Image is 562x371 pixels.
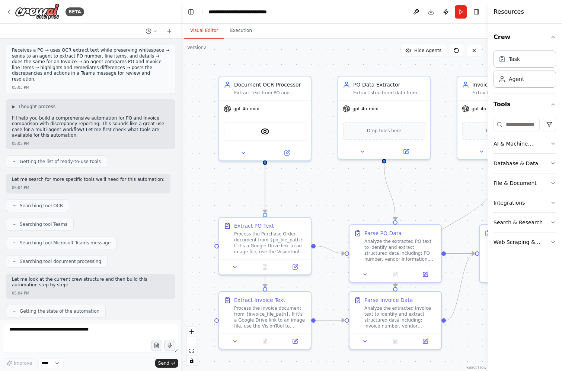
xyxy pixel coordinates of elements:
[446,250,475,257] g: Edge from 532ac2e5-e774-42ff-9095-443c39d19c63 to 816e694c-111a-486c-acbc-cee5c8f8048d
[380,270,411,279] button: No output available
[494,27,556,48] button: Crew
[353,90,425,96] div: Extract structured data from Purchase Order text including PO number, vendor details, line items ...
[494,219,543,226] div: Search & Research
[20,159,101,165] span: Getting the list of ready-to-use tools
[349,224,442,283] div: Parse PO DataAnalyze the extracted PO text to identify and extract structured data including: PO ...
[364,296,413,304] div: Parse Invoice Data
[349,291,442,349] div: Parse Invoice DataAnalyze the extracted Invoice text to identify and extract structured data incl...
[187,327,197,365] div: React Flow controls
[414,48,441,53] span: Hide Agents
[143,27,160,36] button: Switch to previous chat
[364,305,437,329] div: Analyze the extracted Invoice text to identify and extract structured data including: invoice num...
[158,360,169,366] span: Send
[12,48,169,82] p: Receives a PO → uses OCR extract text while preserving whitespace → sends to an agent to extract ...
[234,231,306,255] div: Process the Purchase Order document from {po_file_path}. If it's a Google Drive link to an image ...
[494,134,556,153] button: AI & Machine Learning
[12,177,165,183] p: Let me search for more specific tools we'll need for this automation:
[494,160,538,167] div: Database & Data
[494,238,550,246] div: Web Scraping & Browsing
[15,3,60,20] img: Logo
[364,238,437,262] div: Analyze the extracted PO text to identify and extract structured data including: PO number, vendo...
[494,193,556,212] button: Integrations
[234,90,306,96] div: Extract text from PO and Invoice documents (including image files) using OCR while preserving for...
[509,75,524,83] div: Agent
[494,199,525,206] div: Integrations
[249,337,281,346] button: No output available
[218,291,312,349] div: Extract Invoice TextProcess the Invoice document from {invoice_file_path}. If it's a Google Drive...
[66,7,84,16] div: BETA
[316,243,345,257] g: Edge from 60f6a43d-58e1-47c3-b9c9-2c3d5620344b to 532ac2e5-e774-42ff-9095-443c39d19c63
[12,290,29,296] div: 05:04 PM
[164,340,175,351] button: Click to speak your automation idea
[494,140,550,147] div: AI & Machine Learning
[446,250,475,324] g: Edge from f2d6cc87-6009-4848-8ae4-279415ad7bca to 816e694c-111a-486c-acbc-cee5c8f8048d
[401,45,446,56] button: Hide Agents
[494,48,556,94] div: Crew
[186,7,196,17] button: Hide left sidebar
[12,277,169,288] p: Let me look at the current crew structure and then build this automation step by step:
[494,94,556,115] button: Tools
[380,337,411,346] button: No output available
[494,115,556,258] div: Tools
[266,149,308,157] button: Open in side panel
[509,55,520,63] div: Task
[155,359,178,368] button: Send
[187,346,197,356] button: fit view
[282,263,308,271] button: Open in side panel
[364,230,402,237] div: Parse PO Data
[316,317,345,324] g: Edge from 6e3f99e4-6810-4c3d-8301-911c76881c59 to f2d6cc87-6009-4848-8ae4-279415ad7bca
[249,263,281,271] button: No output available
[218,217,312,275] div: Extract PO TextProcess the Purchase Order document from {po_file_path}. If it's a Google Drive li...
[12,185,29,191] div: 05:04 PM
[380,163,399,220] g: Edge from 679b2f06-1824-4d06-841d-9888954cfb7a to 532ac2e5-e774-42ff-9095-443c39d19c63
[282,337,308,346] button: Open in side panel
[12,115,169,139] p: I'll help you build a comprehensive automation for PO and Invoice comparison with discrepancy rep...
[12,104,15,110] span: ▶
[367,127,402,134] span: Drop tools here
[494,7,524,16] h4: Resources
[187,356,197,365] button: toggle interactivity
[224,23,258,39] button: Execution
[338,76,431,160] div: PO Data ExtractorExtract structured data from Purchase Order text including PO number, vendor det...
[234,296,285,304] div: Extract Invoice Text
[20,221,67,227] span: Searching tool Teams
[494,179,537,187] div: File & Document
[385,147,427,156] button: Open in side panel
[187,45,207,51] div: Version 2
[392,163,507,287] g: Edge from 582472d9-bd74-43ed-8e4e-d7c84606dbd7 to f2d6cc87-6009-4848-8ae4-279415ad7bca
[208,8,267,16] nav: breadcrumb
[3,358,35,368] button: Improve
[472,106,498,112] span: gpt-4o-mini
[20,308,99,314] span: Getting the state of the automation
[163,27,175,36] button: Start a new chat
[234,81,306,88] div: Document OCR Processor
[494,232,556,252] button: Web Scraping & Browsing
[12,85,29,90] div: 05:03 PM
[471,7,482,17] button: Hide right sidebar
[457,76,550,160] div: Invoice Data ExtractorExtract structured data from Invoice text including invoice number, vendor ...
[151,340,162,351] button: Upload files
[466,365,486,370] a: React Flow attribution
[234,222,274,230] div: Extract PO Text
[472,90,545,96] div: Extract structured data from Invoice text including invoice number, vendor details, line items wi...
[472,81,545,88] div: Invoice Data Extractor
[12,104,55,110] button: ▶Thought process
[353,81,425,88] div: PO Data Extractor
[412,270,438,279] button: Open in side panel
[234,305,306,329] div: Process the Invoice document from {invoice_file_path}. If it's a Google Drive link to an image fi...
[352,106,379,112] span: gpt-4o-mini
[14,360,32,366] span: Improve
[187,327,197,336] button: zoom in
[494,213,556,232] button: Search & Research
[187,336,197,346] button: zoom out
[233,106,259,112] span: gpt-4o-mini
[20,258,101,264] span: Searching tool document processing
[20,240,111,246] span: Searching tool Microsoft Teams message
[261,165,269,287] g: Edge from 03bca7e9-778c-4f5d-83e0-fa4f00459a6c to 6e3f99e4-6810-4c3d-8301-911c76881c59
[494,173,556,193] button: File & Document
[12,141,29,146] div: 05:03 PM
[20,203,63,209] span: Searching tool OCR
[18,104,55,110] span: Thought process
[494,154,556,173] button: Database & Data
[184,23,224,39] button: Visual Editor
